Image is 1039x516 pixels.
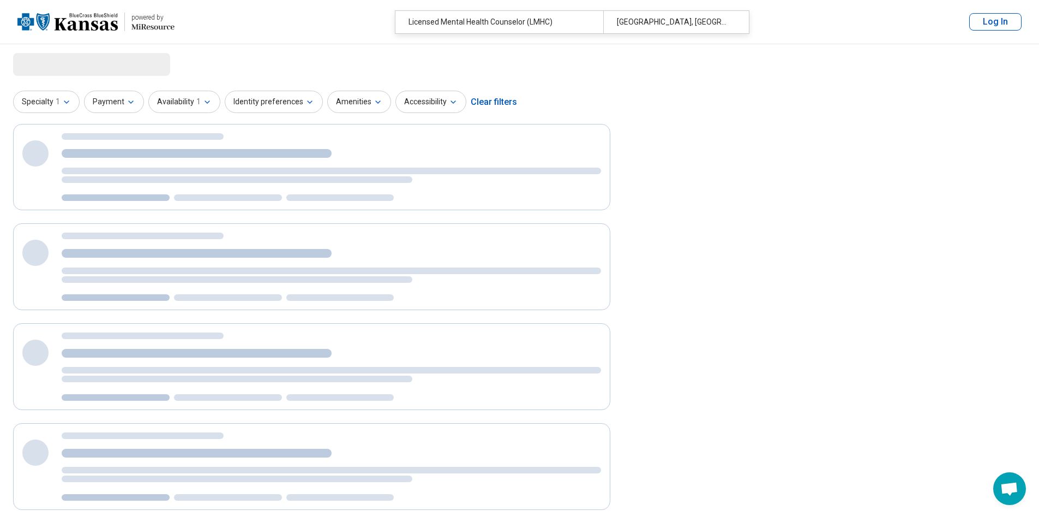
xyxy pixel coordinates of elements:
button: Accessibility [395,91,466,113]
button: Amenities [327,91,391,113]
div: powered by [131,13,175,22]
button: Specialty1 [13,91,80,113]
span: 1 [196,96,201,108]
a: Blue Cross Blue Shield Kansaspowered by [17,9,175,35]
div: [GEOGRAPHIC_DATA], [GEOGRAPHIC_DATA] 66935 [603,11,742,33]
span: 1 [56,96,60,108]
button: Payment [84,91,144,113]
div: Open chat [993,472,1026,505]
button: Identity preferences [225,91,323,113]
img: Blue Cross Blue Shield Kansas [17,9,118,35]
span: Loading... [13,53,105,75]
button: Log In [969,13,1022,31]
button: Availability1 [148,91,220,113]
div: Clear filters [471,89,517,115]
div: Licensed Mental Health Counselor (LMHC) [395,11,604,33]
